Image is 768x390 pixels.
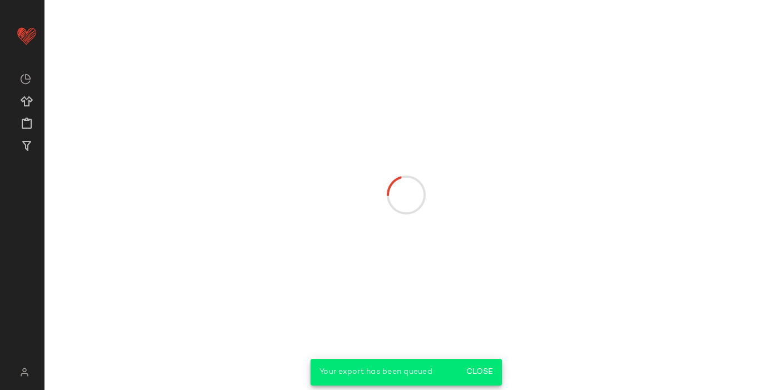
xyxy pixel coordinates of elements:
[466,368,493,377] span: Close
[20,74,31,85] img: svg%3e
[319,368,432,376] span: Your export has been queued
[16,25,38,47] img: heart_red.DM2ytmEG.svg
[13,368,35,377] img: svg%3e
[461,362,498,382] button: Close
